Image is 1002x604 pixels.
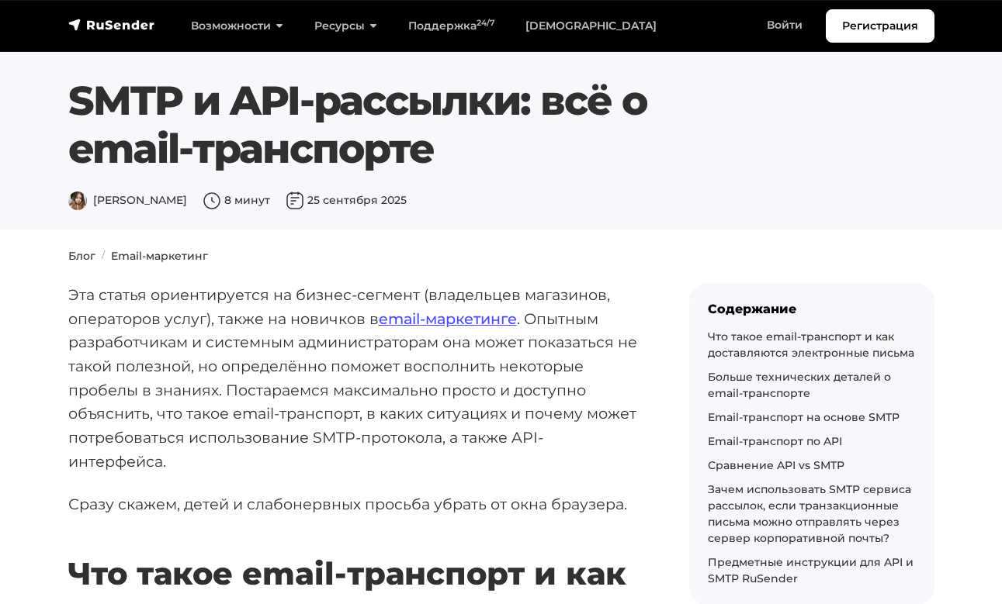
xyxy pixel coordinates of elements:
nav: breadcrumb [59,248,944,264]
a: [DEMOGRAPHIC_DATA] [510,10,672,42]
span: [PERSON_NAME] [68,193,187,207]
img: Время чтения [203,192,221,210]
a: Возможности [175,10,299,42]
a: email-маркетинге [379,309,517,328]
h1: SMTP и API-рассылки: всё о email‑транспорте [68,77,861,174]
a: Сравнение API vs SMTP [708,458,844,472]
a: Предметные инструкции для API и SMTP RuSender [708,555,914,585]
a: Больше технических деталей о email-транспорте [708,370,891,400]
a: Зачем использовать SMTP сервиса рассылок, если транзакционные письма можно отправлять через серве... [708,482,911,545]
span: 25 сентября 2025 [286,193,407,207]
a: Email-транспорт на основе SMTP [708,410,900,424]
p: Эта статья ориентируется на бизнес-сегмент (владельцев магазинов, операторов услуг), также на нов... [68,283,640,474]
a: Что такое email-транспорт и как доставляются электронные письма [708,330,914,360]
p: Сразу скажем, детей и слабонервных просьба убрать от окна браузера. [68,492,640,516]
img: Дата публикации [286,192,304,210]
sup: 24/7 [477,18,494,28]
img: RuSender [68,17,155,33]
a: Email-транспорт по API [708,434,842,448]
a: Блог [68,249,95,263]
span: 8 минут [203,193,270,207]
a: Ресурсы [299,10,393,42]
div: Содержание [708,302,916,316]
a: Поддержка24/7 [393,10,510,42]
li: Email-маркетинг [95,248,208,264]
a: Войти [751,9,818,41]
a: Регистрация [826,9,934,43]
